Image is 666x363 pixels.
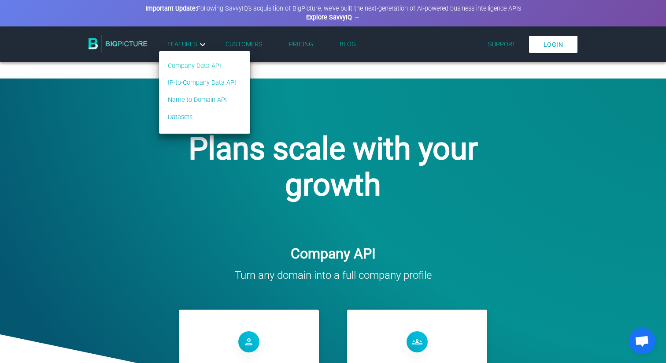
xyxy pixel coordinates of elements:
[7,269,659,281] h3: Turn any domain into a full company profile
[629,328,655,354] a: Open chat
[167,39,208,50] a: Features
[168,61,236,71] a: Company Data API
[168,112,236,122] a: Datasets
[168,95,236,105] a: Name to Domain API
[529,36,578,53] a: Login
[168,78,236,88] a: IP-to-Company Data API
[7,245,659,262] h2: Company API
[168,131,498,203] h1: Plans scale with your growth
[89,35,148,52] img: BigPicture.io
